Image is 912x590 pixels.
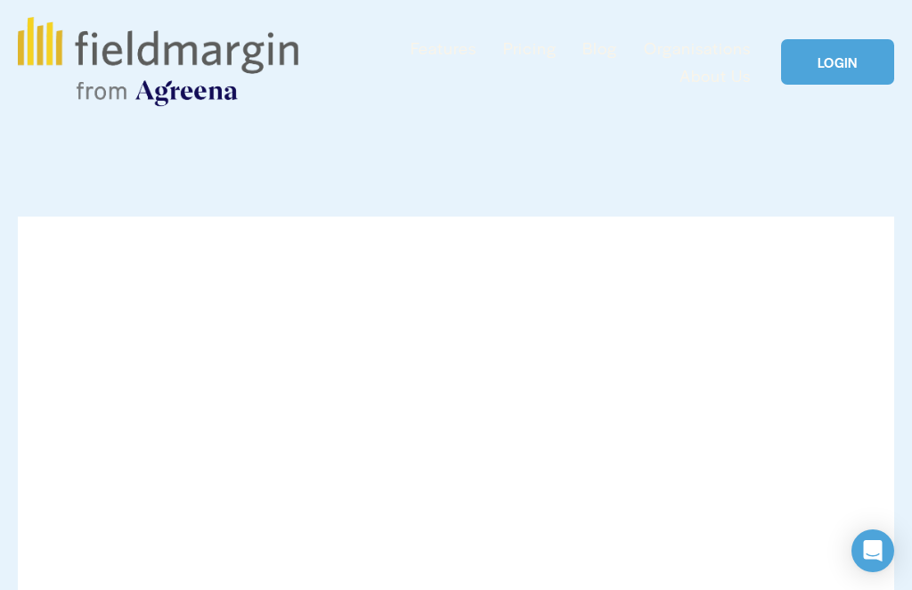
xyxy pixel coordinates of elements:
[781,39,893,86] a: LOGIN
[851,529,894,572] div: Open Intercom Messenger
[18,17,297,106] img: fieldmargin.com
[411,34,476,61] a: folder dropdown
[503,34,557,61] a: Pricing
[680,61,751,89] a: About Us
[411,36,476,60] span: Features
[582,34,617,61] a: Blog
[644,34,751,61] a: Organisations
